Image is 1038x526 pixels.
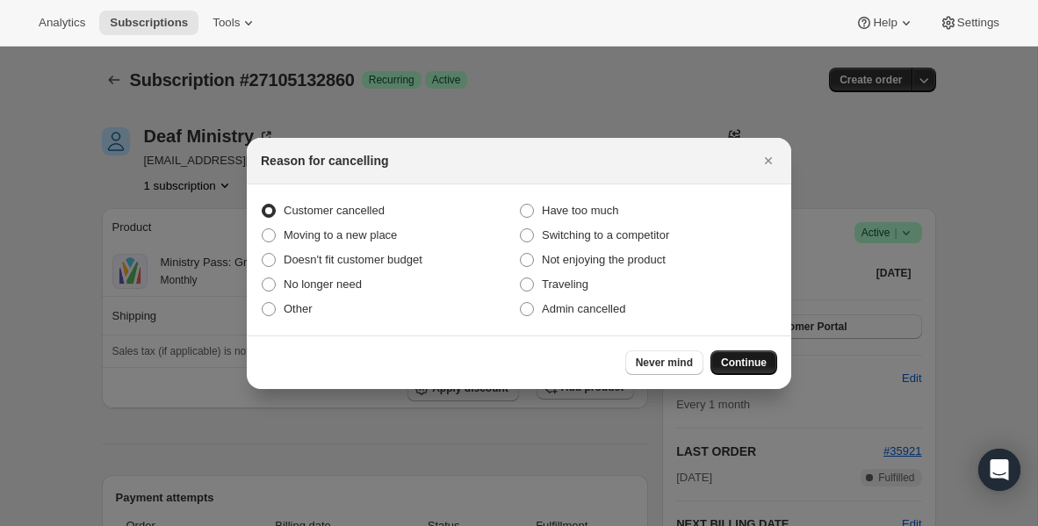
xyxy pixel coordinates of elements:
span: Tools [213,16,240,30]
span: Admin cancelled [542,302,625,315]
span: Subscriptions [110,16,188,30]
span: Doesn't fit customer budget [284,253,422,266]
button: Close [756,148,781,173]
button: Help [845,11,925,35]
span: Continue [721,356,767,370]
span: Help [873,16,897,30]
span: Not enjoying the product [542,253,666,266]
span: Analytics [39,16,85,30]
button: Settings [929,11,1010,35]
span: No longer need [284,277,362,291]
div: Open Intercom Messenger [978,449,1020,491]
span: Traveling [542,277,588,291]
button: Subscriptions [99,11,198,35]
span: Have too much [542,204,618,217]
span: Settings [957,16,999,30]
button: Analytics [28,11,96,35]
span: Other [284,302,313,315]
button: Never mind [625,350,703,375]
button: Continue [710,350,777,375]
button: Tools [202,11,268,35]
span: Switching to a competitor [542,228,669,241]
span: Never mind [636,356,693,370]
h2: Reason for cancelling [261,152,388,169]
span: Moving to a new place [284,228,397,241]
span: Customer cancelled [284,204,385,217]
